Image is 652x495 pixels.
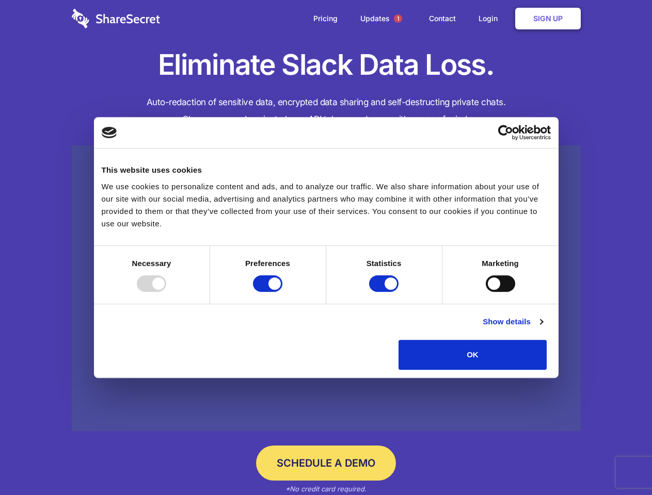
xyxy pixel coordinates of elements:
span: 1 [394,14,402,23]
div: This website uses cookies [102,164,551,176]
strong: Statistics [367,259,402,268]
img: logo [102,127,117,138]
div: We use cookies to personalize content and ads, and to analyze our traffic. We also share informat... [102,180,551,230]
strong: Marketing [482,259,519,268]
button: OK [399,340,547,370]
a: Contact [419,3,466,35]
strong: Preferences [245,259,290,268]
a: Show details [483,316,543,328]
a: Sign Up [515,8,581,29]
a: Login [468,3,513,35]
strong: Necessary [132,259,171,268]
a: Wistia video thumbnail [72,145,581,432]
a: Pricing [303,3,348,35]
h1: Eliminate Slack Data Loss. [72,46,581,84]
a: Usercentrics Cookiebot - opens in a new window [460,125,551,140]
h4: Auto-redaction of sensitive data, encrypted data sharing and self-destructing private chats. Shar... [72,94,581,128]
a: Schedule a Demo [256,445,396,481]
img: logo-wordmark-white-trans-d4663122ce5f474addd5e946df7df03e33cb6a1c49d2221995e7729f52c070b2.svg [72,9,160,28]
em: *No credit card required. [285,485,367,493]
